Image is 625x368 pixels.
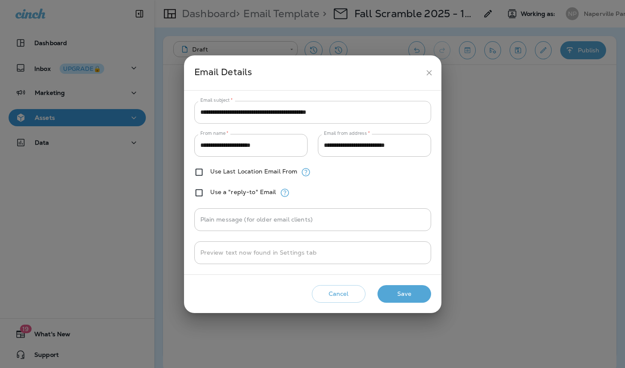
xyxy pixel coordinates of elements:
label: From name [200,130,229,137]
label: Email from address [324,130,370,137]
label: Use a "reply-to" Email [210,189,276,195]
button: close [421,65,437,81]
div: Email Details [194,65,421,81]
label: Use Last Location Email From [210,168,298,175]
label: Email subject [200,97,233,103]
button: Save [377,285,431,303]
button: Cancel [312,285,365,303]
